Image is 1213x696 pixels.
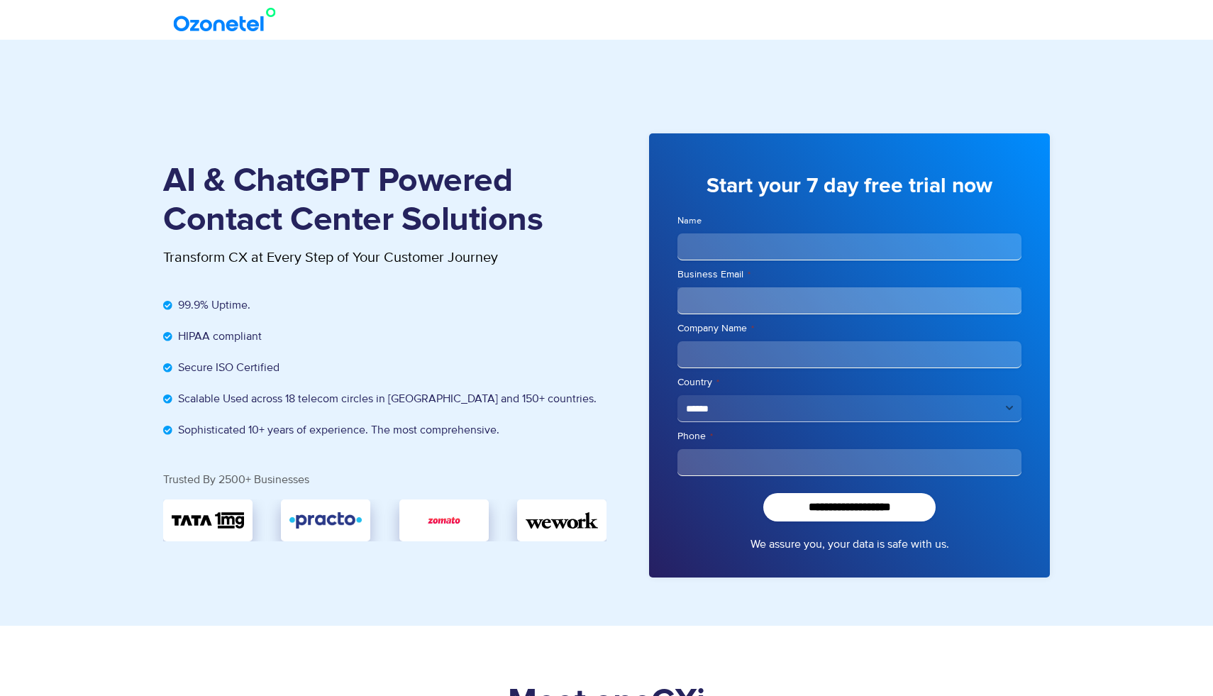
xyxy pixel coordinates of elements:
[175,297,250,314] span: 99.9% Uptime.
[517,499,606,541] div: 4 / 5
[526,508,598,533] img: wework.svg
[175,390,597,407] span: Scalable Used across 18 telecom circles in [GEOGRAPHIC_DATA] and 150+ countries.
[163,162,606,240] h1: AI & ChatGPT Powered Contact Center Solutions
[281,499,370,541] div: 2 / 5
[750,536,949,553] a: We assure you, your data is safe with us.
[289,508,362,533] img: Practo-logo
[677,321,1021,336] label: Company Name
[175,421,499,438] span: Sophisticated 10+ years of experience. The most comprehensive.
[421,508,467,533] img: zomato.jpg
[175,328,262,345] span: HIPAA compliant
[677,267,1021,282] label: Business Email
[163,499,253,541] div: 1 / 5
[172,508,244,533] img: TATA_1mg_Logo.svg
[175,359,279,376] span: Secure ISO Certified
[163,474,606,485] div: Trusted By 2500+ Businesses
[163,499,606,541] div: Image Carousel
[399,499,489,541] div: 3 / 5
[677,375,1021,390] label: Country
[677,214,1021,228] label: Name
[677,172,1021,200] h3: Start your 7 day free trial now
[163,247,606,268] p: Transform CX at Every Step of Your Customer Journey
[677,429,1021,443] label: Phone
